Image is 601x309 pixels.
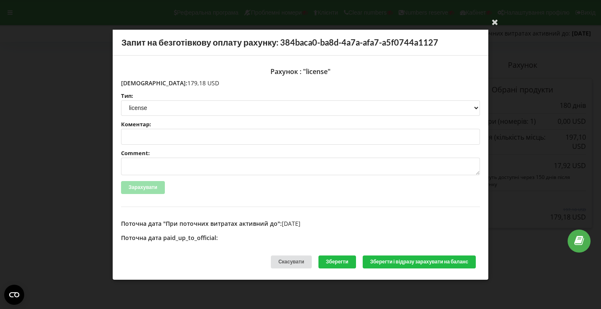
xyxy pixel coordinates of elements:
[121,122,480,127] label: Коментар:
[121,79,187,87] span: [DEMOGRAPHIC_DATA]:
[318,255,356,268] button: Зберегти
[113,30,488,56] div: Запит на безготівкову оплату рахунку: 384baca0-ba8d-4a7a-afa7-a5f0744a1127
[121,93,480,98] label: Тип:
[121,220,282,227] span: Поточна дата "При поточних витратах активний до":
[121,64,480,79] div: Рахунок : "license"
[121,151,480,156] label: Comment:
[121,79,480,87] p: 179,18 USD
[121,234,218,242] span: Поточна дата paid_up_to_official:
[363,255,476,268] button: Зберегти і відразу зарахувати на баланс
[271,255,312,268] div: Скасувати
[121,220,480,228] p: [DATE]
[4,285,24,305] button: Open CMP widget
